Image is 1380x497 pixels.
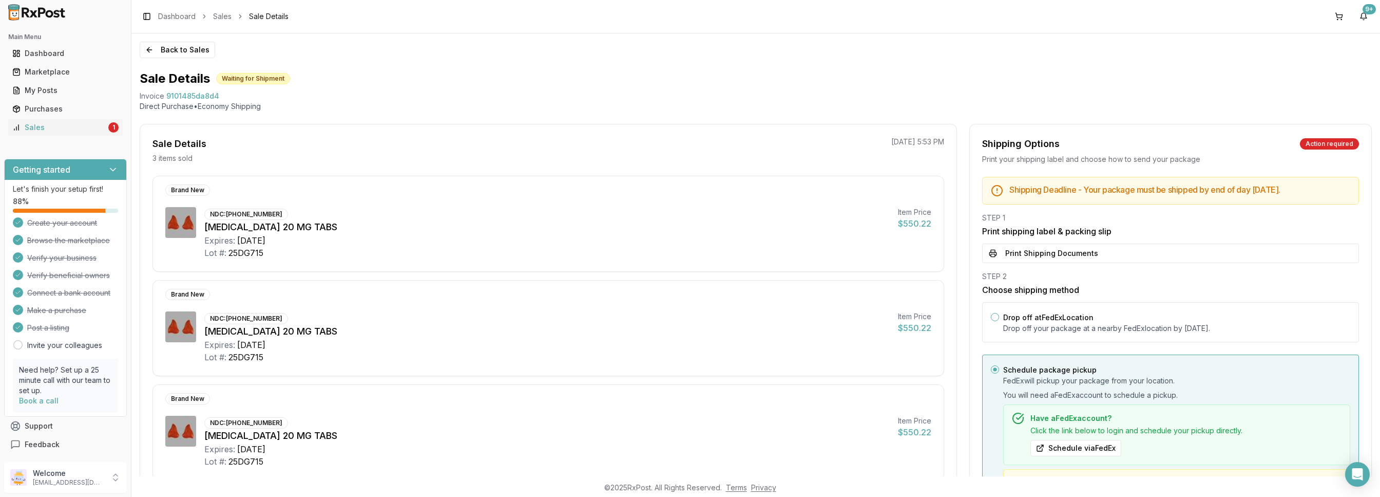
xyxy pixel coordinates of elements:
label: Schedule package pickup [1003,365,1097,374]
p: [DATE] 5:53 PM [891,137,944,147]
div: Open Intercom Messenger [1345,462,1370,487]
span: Post a listing [27,323,69,333]
button: Purchases [4,101,127,117]
button: Support [4,417,127,435]
span: Connect a bank account [27,288,110,298]
p: Let's finish your setup first! [13,184,118,194]
div: Purchases [12,104,119,114]
h3: Print shipping label & packing slip [982,225,1359,237]
button: 9+ [1355,8,1372,25]
div: [MEDICAL_DATA] 20 MG TABS [204,324,890,339]
div: Dashboard [12,48,119,59]
div: Shipping Options [982,137,1060,151]
span: 9101485da8d4 [166,91,219,101]
button: Dashboard [4,45,127,62]
button: Sales1 [4,119,127,136]
span: Browse the marketplace [27,235,110,246]
div: NDC: [PHONE_NUMBER] [204,313,288,324]
div: Sale Details [152,137,206,151]
div: Invoice [140,91,164,101]
span: Make a purchase [27,305,86,316]
p: Welcome [33,468,104,478]
div: Item Price [898,416,931,426]
a: Purchases [8,100,123,118]
div: Lot #: [204,455,226,468]
button: Print Shipping Documents [982,244,1359,263]
button: Marketplace [4,64,127,80]
div: Lot #: [204,351,226,363]
div: Brand New [165,393,210,404]
a: Marketplace [8,63,123,81]
div: Marketplace [12,67,119,77]
a: Dashboard [158,11,196,22]
span: Verify your business [27,253,97,263]
span: 88 % [13,196,29,207]
h1: Sale Details [140,70,210,87]
div: STEP 2 [982,271,1359,282]
button: Back to Sales [140,42,215,58]
div: 1 [108,122,119,133]
div: $550.22 [898,322,931,334]
div: $550.22 [898,217,931,230]
span: Click the link below to login and schedule your pickup directly. [1030,426,1242,436]
a: Sales1 [8,118,123,137]
div: Item Price [898,207,931,217]
div: Action required [1300,138,1359,150]
div: Expires: [204,234,235,247]
a: My Posts [8,81,123,100]
div: [MEDICAL_DATA] 20 MG TABS [204,220,890,234]
button: My Posts [4,82,127,99]
div: Brand New [165,289,210,300]
div: Expires: [204,339,235,351]
div: Lot #: [204,247,226,259]
div: [DATE] [237,443,265,455]
div: [MEDICAL_DATA] 20 MG TABS [204,429,890,443]
img: Xarelto 20 MG TABS [165,416,196,447]
div: My Posts [12,85,119,96]
div: 9+ [1363,4,1376,14]
span: Feedback [25,439,60,450]
img: User avatar [10,469,27,486]
div: $550.22 [898,426,931,438]
p: 3 items sold [152,153,193,163]
div: Expires: [204,443,235,455]
h3: Getting started [13,163,70,176]
div: Item Price [898,311,931,322]
div: NDC: [PHONE_NUMBER] [204,417,288,429]
p: Need help? Set up a 25 minute call with our team to set up. [19,365,112,396]
nav: breadcrumb [158,11,289,22]
button: Schedule viaFedEx [1030,440,1121,456]
div: Waiting for Shipment [216,73,290,84]
p: [EMAIL_ADDRESS][DOMAIN_NAME] [33,478,104,487]
div: [DATE] [237,234,265,247]
div: [DATE] [237,339,265,351]
img: Xarelto 20 MG TABS [165,311,196,342]
div: Print your shipping label and choose how to send your package [982,154,1359,164]
p: Direct Purchase • Economy Shipping [140,101,1372,112]
label: Drop off at FedEx Location [1003,313,1094,322]
a: Privacy [751,483,776,492]
a: Terms [726,483,747,492]
p: Drop off your package at a nearby FedEx location by [DATE] . [1003,323,1350,334]
div: 25DG715 [228,351,263,363]
h3: Choose shipping method [982,284,1359,296]
img: Xarelto 20 MG TABS [165,207,196,238]
p: FedEx will pickup your package from your location. [1003,376,1350,386]
div: NDC: [PHONE_NUMBER] [204,209,288,220]
span: Sale Details [249,11,289,22]
div: 25DG715 [228,247,263,259]
h2: Main Menu [8,33,123,41]
img: RxPost Logo [4,4,70,21]
span: Verify beneficial owners [27,270,110,281]
div: Sales [12,122,106,133]
a: Sales [213,11,232,22]
div: STEP 1 [982,213,1359,223]
a: Dashboard [8,44,123,63]
a: Book a call [19,396,59,405]
div: 25DG715 [228,455,263,468]
span: Have a FedEx account? [1030,413,1111,424]
a: Invite your colleagues [27,340,102,351]
button: Feedback [4,435,127,454]
h5: Shipping Deadline - Your package must be shipped by end of day [DATE] . [1009,186,1350,194]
